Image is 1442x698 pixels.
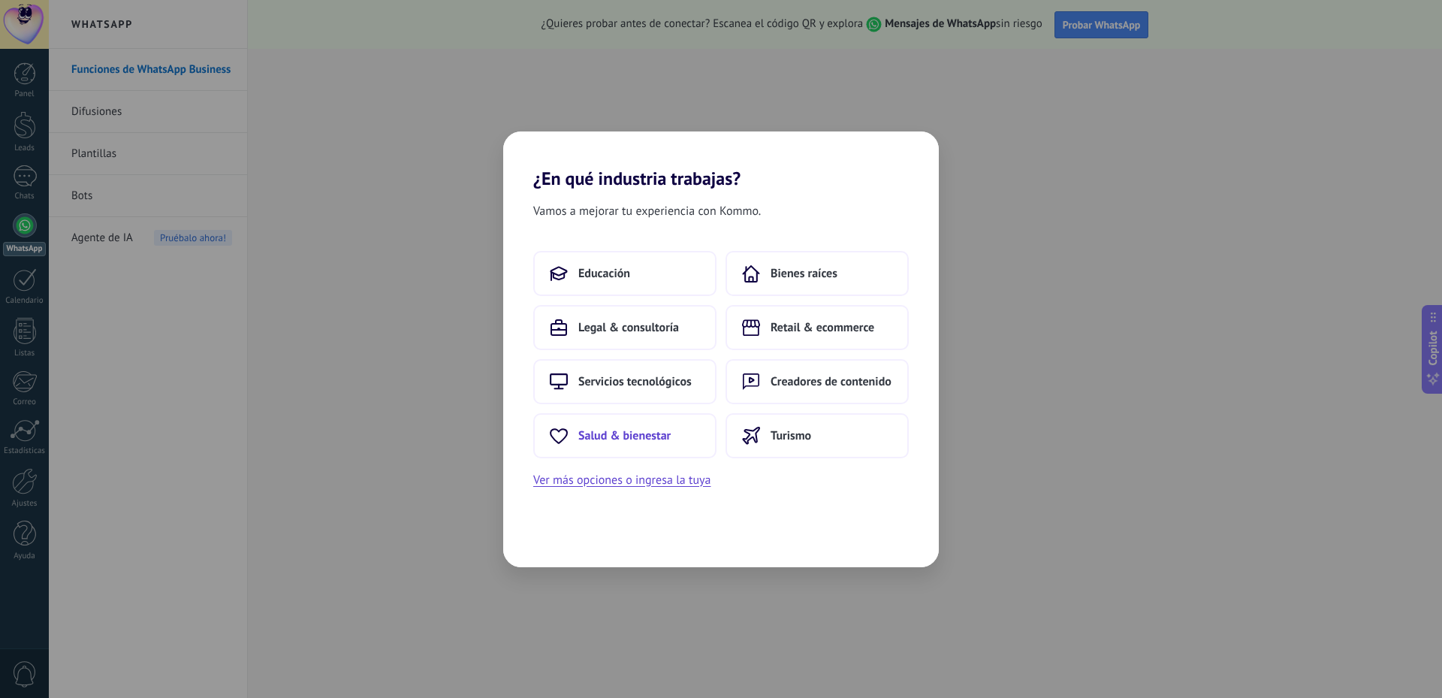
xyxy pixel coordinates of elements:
span: Servicios tecnológicos [578,374,692,389]
button: Creadores de contenido [726,359,909,404]
button: Turismo [726,413,909,458]
button: Legal & consultoría [533,305,716,350]
span: Salud & bienestar [578,428,671,443]
span: Vamos a mejorar tu experiencia con Kommo. [533,201,761,221]
span: Retail & ecommerce [771,320,874,335]
span: Bienes raíces [771,266,837,281]
button: Servicios tecnológicos [533,359,716,404]
button: Salud & bienestar [533,413,716,458]
h2: ¿En qué industria trabajas? [503,131,939,189]
button: Bienes raíces [726,251,909,296]
span: Creadores de contenido [771,374,891,389]
span: Legal & consultoría [578,320,679,335]
button: Ver más opciones o ingresa la tuya [533,470,710,490]
span: Turismo [771,428,811,443]
span: Educación [578,266,630,281]
button: Retail & ecommerce [726,305,909,350]
button: Educación [533,251,716,296]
